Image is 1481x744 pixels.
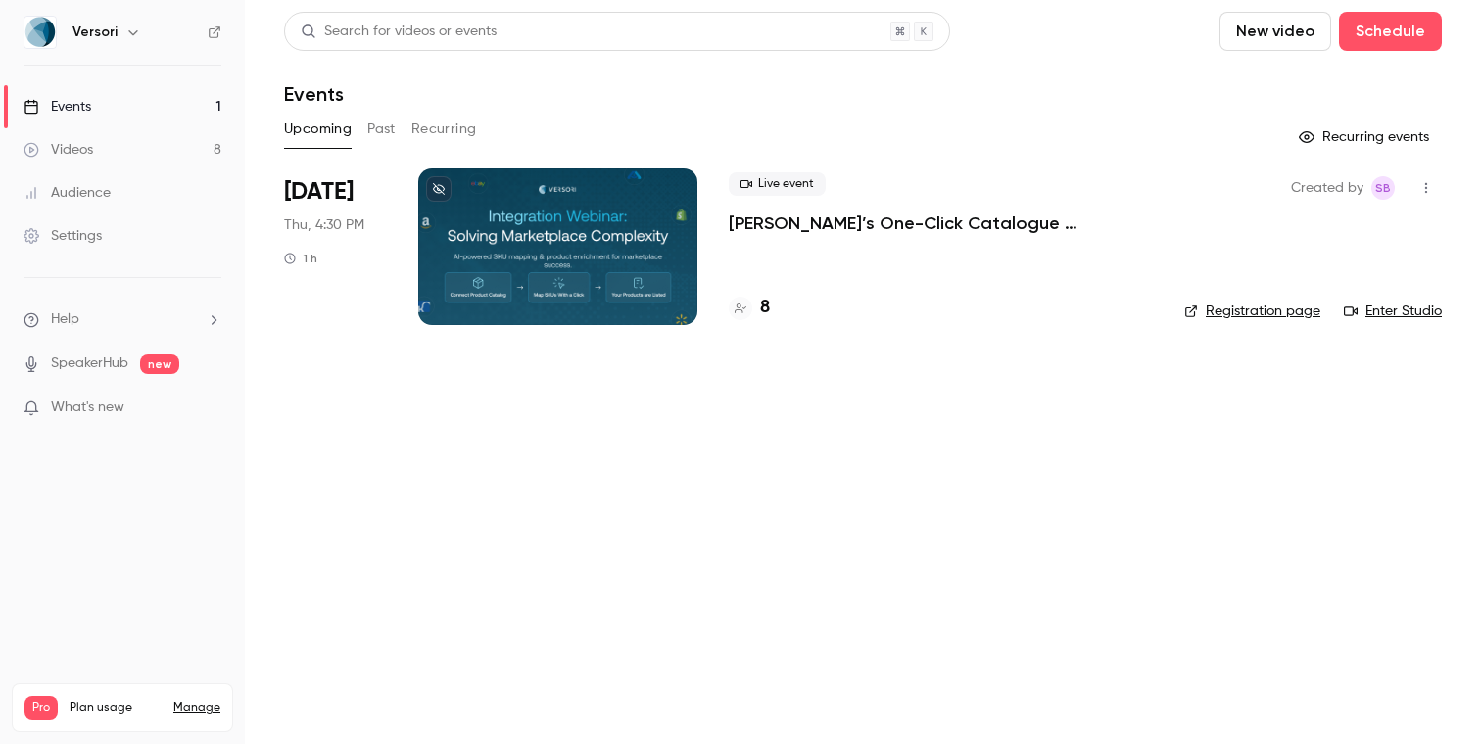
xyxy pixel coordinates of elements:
button: Schedule [1339,12,1442,51]
a: Manage [173,700,220,716]
a: Registration page [1184,302,1320,321]
iframe: Noticeable Trigger [198,399,221,417]
h1: Events [284,82,344,106]
div: Search for videos or events [301,22,497,42]
a: SpeakerHub [51,353,128,374]
a: Enter Studio [1344,302,1442,321]
div: Events [24,97,91,116]
span: new [140,354,179,374]
span: Plan usage [70,700,162,716]
div: Settings [24,226,102,246]
li: help-dropdown-opener [24,309,221,330]
div: 1 h [284,251,317,266]
div: Audience [24,183,111,203]
span: Live event [729,172,826,196]
span: SB [1375,176,1391,200]
button: Recurring events [1290,121,1442,153]
a: 8 [729,295,770,321]
button: New video [1219,12,1331,51]
img: Versori [24,17,56,48]
button: Upcoming [284,114,352,145]
button: Recurring [411,114,477,145]
span: Pro [24,696,58,720]
div: Videos [24,140,93,160]
a: [PERSON_NAME]’s One-Click Catalogue Integration: Solving Marketplace Data Challenges at Scale [729,211,1153,235]
span: What's new [51,397,124,418]
h4: 8 [760,295,770,321]
div: Sep 11 Thu, 4:30 PM (Europe/London) [284,168,387,325]
span: Help [51,309,79,330]
h6: Versori [72,23,118,42]
span: Created by [1291,176,1363,200]
span: [DATE] [284,176,354,208]
span: Sophie Burgess [1371,176,1395,200]
button: Past [367,114,396,145]
span: Thu, 4:30 PM [284,215,364,235]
